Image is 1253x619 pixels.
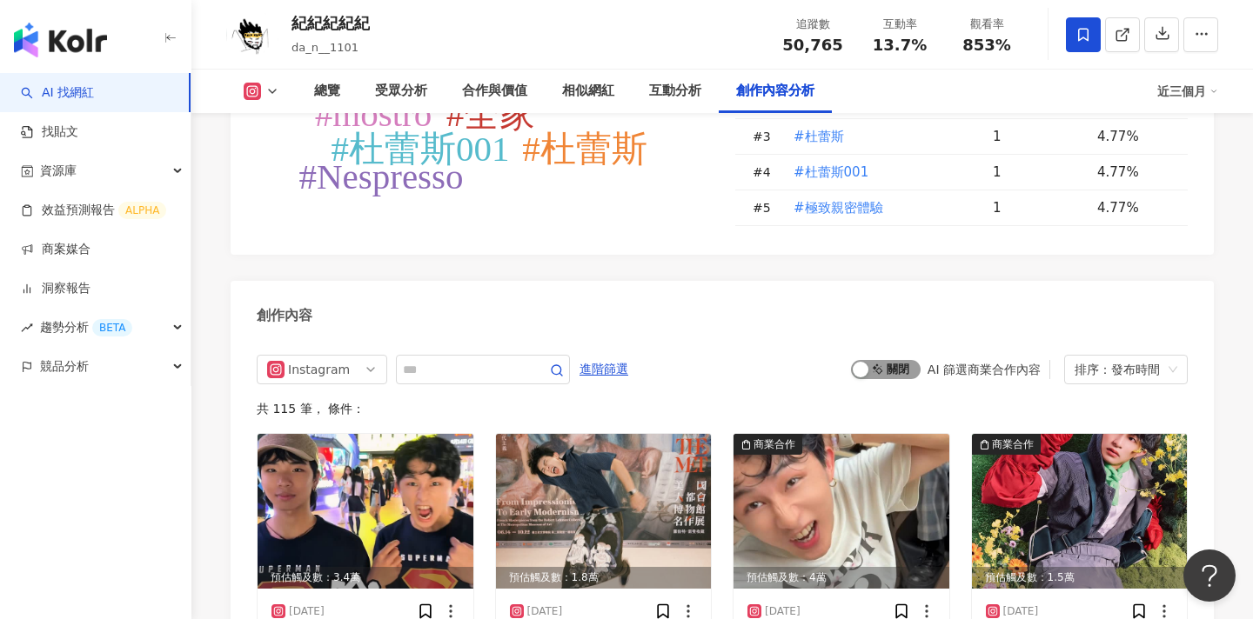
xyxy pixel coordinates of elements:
a: 洞察報告 [21,280,90,297]
td: #極致親密體驗 [779,190,979,226]
a: 商案媒合 [21,241,90,258]
span: 853% [962,37,1011,54]
div: 商業合作 [754,436,795,453]
div: 受眾分析 [375,81,427,102]
div: 4.77% [1097,163,1170,182]
div: 創作內容分析 [736,81,814,102]
div: 總覽 [314,81,340,102]
span: #杜蕾斯 [794,127,844,146]
div: [DATE] [1003,604,1039,619]
button: #極致親密體驗 [793,190,884,225]
div: 合作與價值 [462,81,527,102]
a: searchAI 找網紅 [21,84,94,102]
a: 效益預測報告ALPHA [21,202,166,219]
div: post-image預估觸及數：1.8萬 [496,434,712,589]
div: 觀看率 [954,16,1020,33]
div: 近三個月 [1157,77,1218,105]
img: post-image [496,434,712,589]
button: #杜蕾斯 [793,119,845,154]
td: 4.77% [1083,119,1188,155]
span: 進階篩選 [580,356,628,383]
div: 排序：發布時間 [1075,356,1162,383]
span: #杜蕾斯001 [794,163,868,182]
div: BETA [92,319,132,336]
div: 1 [993,198,1083,217]
span: 資源庫 [40,151,77,190]
td: 4.77% [1083,190,1188,226]
div: post-image商業合作預估觸及數：1.5萬 [972,434,1188,589]
iframe: Help Scout Beacon - Open [1183,549,1236,602]
a: 找貼文 [21,123,78,141]
span: da_n__1101 [291,41,358,54]
div: 預估觸及數：3.4萬 [258,567,473,589]
span: 50,765 [782,36,842,54]
span: #極致親密體驗 [794,198,883,217]
div: 4.77% [1097,198,1170,217]
div: 互動率 [867,16,933,33]
tspan: #Nespresso [298,156,463,196]
div: 4.77% [1097,127,1170,146]
img: KOL Avatar [226,9,278,61]
td: 4.77% [1083,155,1188,190]
img: post-image [734,434,949,589]
button: #杜蕾斯001 [793,155,869,190]
div: 紀紀紀紀紀 [291,12,370,34]
div: [DATE] [527,604,563,619]
div: 商業合作 [992,436,1034,453]
span: 競品分析 [40,347,89,386]
div: Instagram [288,356,345,383]
div: [DATE] [289,604,325,619]
tspan: #全家 [446,94,536,134]
div: 1 [993,127,1083,146]
div: # 3 [753,127,779,146]
div: # 4 [753,163,779,182]
tspan: #杜蕾斯001 [332,129,510,169]
img: post-image [258,434,473,589]
div: 預估觸及數：1.5萬 [972,567,1188,589]
div: AI 篩選商業合作內容 [928,363,1041,376]
div: 預估觸及數：1.8萬 [496,567,712,589]
div: post-image商業合作預估觸及數：4萬 [734,434,949,589]
tspan: #mostro [315,94,432,134]
div: 共 115 筆 ， 條件： [257,402,1188,416]
span: 13.7% [873,37,927,54]
span: 趨勢分析 [40,308,132,347]
div: # 5 [753,198,779,217]
img: logo [14,23,107,57]
div: 預估觸及數：4萬 [734,567,949,589]
span: rise [21,322,33,334]
div: 追蹤數 [780,16,846,33]
div: post-image預估觸及數：3.4萬 [258,434,473,589]
div: [DATE] [765,604,801,619]
img: post-image [972,434,1188,589]
div: 1 [993,163,1083,182]
div: 創作內容 [257,306,312,325]
td: #杜蕾斯001 [779,155,979,190]
td: #杜蕾斯 [779,119,979,155]
div: 相似網紅 [562,81,614,102]
tspan: #杜蕾斯 [522,129,647,169]
button: 進階篩選 [579,355,629,383]
div: 互動分析 [649,81,701,102]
